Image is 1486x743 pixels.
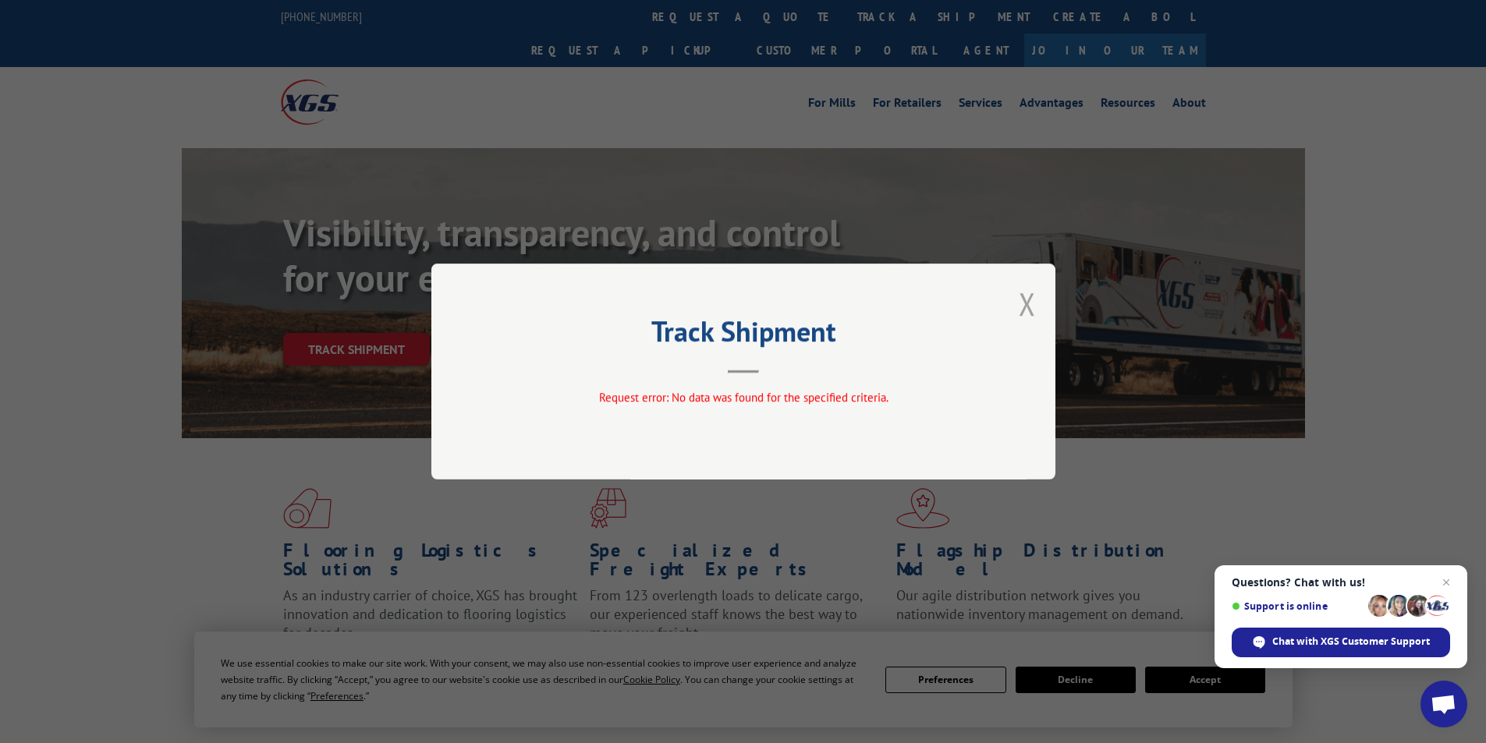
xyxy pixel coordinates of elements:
[1232,600,1363,612] span: Support is online
[1420,681,1467,727] div: Open chat
[1437,573,1456,592] span: Close chat
[1272,635,1430,649] span: Chat with XGS Customer Support
[1232,628,1450,657] div: Chat with XGS Customer Support
[1232,576,1450,589] span: Questions? Chat with us!
[598,390,888,405] span: Request error: No data was found for the specified criteria.
[1019,283,1036,324] button: Close modal
[509,320,977,350] h2: Track Shipment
